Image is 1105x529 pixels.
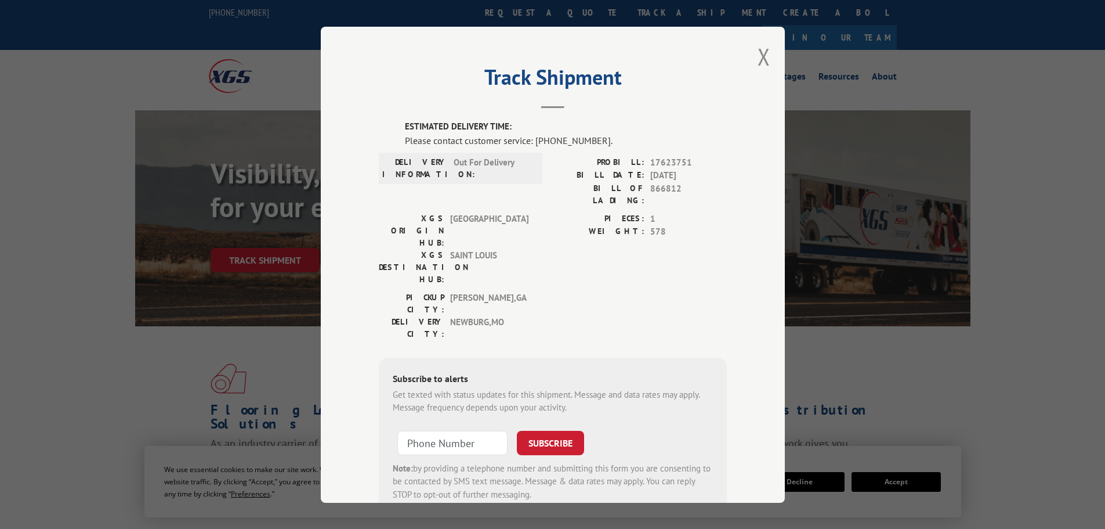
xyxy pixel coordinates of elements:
div: Subscribe to alerts [393,371,713,388]
label: DELIVERY CITY: [379,315,444,340]
button: SUBSCRIBE [517,430,584,455]
span: SAINT LOUIS [450,249,528,285]
label: XGS DESTINATION HUB: [379,249,444,285]
input: Phone Number [397,430,508,455]
button: Close modal [758,41,770,72]
label: DELIVERY INFORMATION: [382,156,448,180]
span: [PERSON_NAME] , GA [450,291,528,315]
span: 866812 [650,182,727,206]
div: Please contact customer service: [PHONE_NUMBER]. [405,133,727,147]
label: BILL OF LADING: [553,182,644,206]
span: 578 [650,225,727,239]
span: Out For Delivery [454,156,532,180]
label: PROBILL: [553,156,644,169]
h2: Track Shipment [379,69,727,91]
div: Get texted with status updates for this shipment. Message and data rates may apply. Message frequ... [393,388,713,414]
span: NEWBURG , MO [450,315,528,340]
label: WEIGHT: [553,225,644,239]
strong: Note: [393,462,413,473]
span: 17623751 [650,156,727,169]
span: [GEOGRAPHIC_DATA] [450,212,528,249]
span: [DATE] [650,169,727,182]
label: PIECES: [553,212,644,225]
label: PICKUP CITY: [379,291,444,315]
span: 1 [650,212,727,225]
div: by providing a telephone number and submitting this form you are consenting to be contacted by SM... [393,462,713,501]
label: XGS ORIGIN HUB: [379,212,444,249]
label: BILL DATE: [553,169,644,182]
label: ESTIMATED DELIVERY TIME: [405,120,727,134]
